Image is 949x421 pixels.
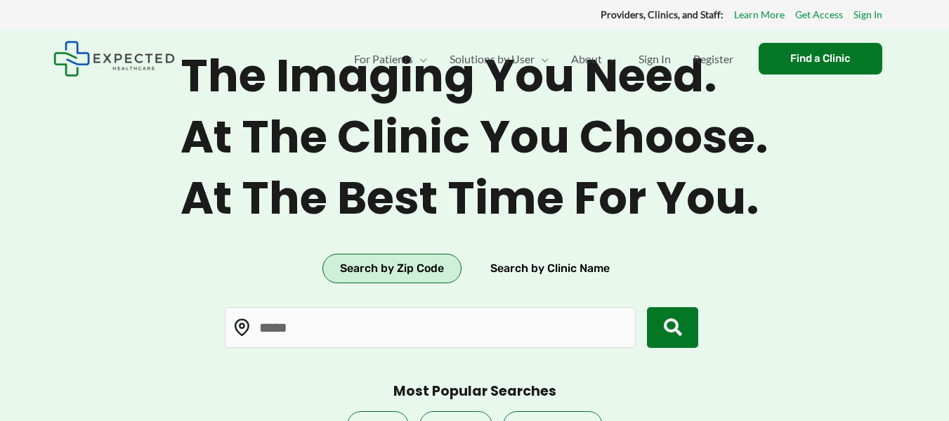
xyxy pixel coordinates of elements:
button: Search by Clinic Name [473,254,627,283]
span: Register [693,34,733,84]
strong: Providers, Clinics, and Staff: [601,8,724,20]
a: Register [682,34,745,84]
a: For PatientsMenu Toggle [343,34,438,84]
h3: Most Popular Searches [393,383,556,401]
span: At the clinic you choose. [181,110,768,164]
span: About [571,34,602,84]
span: The imaging you need. [181,49,768,103]
a: Find a Clinic [759,43,882,75]
span: At the best time for you. [181,171,768,226]
a: Get Access [795,6,843,24]
span: Menu Toggle [535,34,549,84]
a: Learn More [734,6,785,24]
span: Menu Toggle [602,34,616,84]
a: AboutMenu Toggle [560,34,627,84]
span: Sign In [639,34,671,84]
span: Menu Toggle [413,34,427,84]
img: Location pin [233,318,251,337]
nav: Primary Site Navigation [343,34,745,84]
a: Sign In [853,6,882,24]
img: Expected Healthcare Logo - side, dark font, small [53,41,175,77]
span: For Patients [354,34,413,84]
span: Solutions by User [450,34,535,84]
a: Sign In [627,34,682,84]
a: Solutions by UserMenu Toggle [438,34,560,84]
button: Search by Zip Code [322,254,462,283]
